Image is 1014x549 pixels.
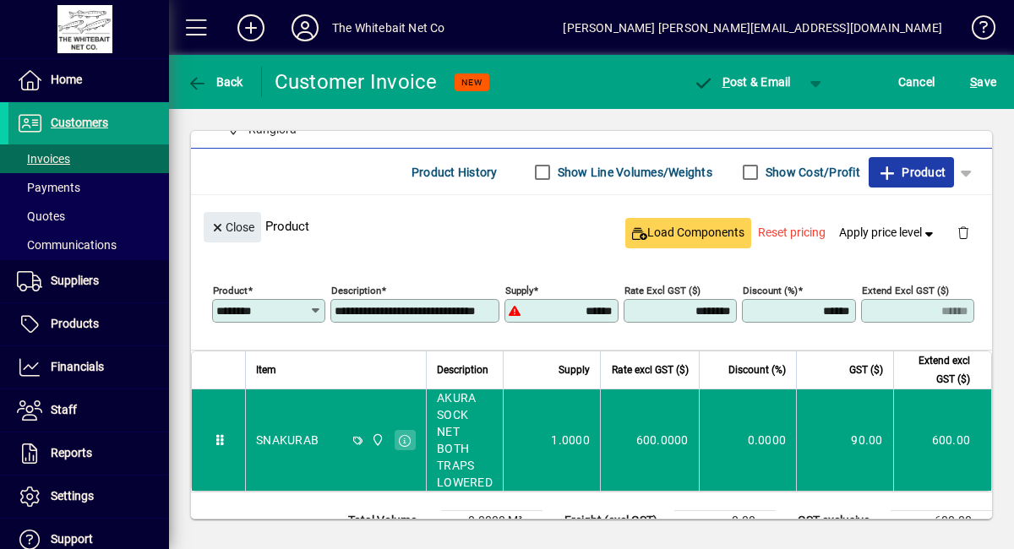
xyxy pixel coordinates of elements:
td: 600.00 [891,511,992,531]
a: Knowledge Base [959,3,993,58]
span: Load Components [632,224,744,242]
span: 1.0000 [551,432,590,448]
td: 90.00 [796,389,892,491]
span: Product [877,159,946,186]
td: 600.00 [893,389,991,491]
div: SNAKURAB [256,432,319,448]
span: Extend excl GST ($) [904,351,970,389]
mat-label: Rate excl GST ($) [624,285,701,296]
span: Financials [51,360,104,373]
td: 0.0000 [699,389,796,491]
span: Rangiora [367,431,386,449]
a: Reports [8,432,169,475]
span: Suppliers [51,274,99,287]
span: Invoices [17,152,70,166]
span: Close [210,214,254,242]
mat-label: Extend excl GST ($) [862,285,949,296]
button: Apply price level [832,218,944,248]
a: Suppliers [8,260,169,302]
app-page-header-button: Delete [943,225,984,240]
button: Cancel [894,67,940,97]
a: Communications [8,231,169,259]
span: Cancel [898,68,935,95]
span: Customers [51,116,108,129]
span: Reports [51,446,92,459]
span: Back [187,75,243,89]
span: Home [51,73,82,86]
span: Communications [17,238,117,252]
button: Delete [943,212,984,253]
a: Products [8,303,169,345]
a: Settings [8,476,169,518]
span: Quotes [17,209,65,223]
mat-label: Product [213,285,248,296]
a: Payments [8,173,169,202]
div: Product [191,195,992,257]
span: Support [51,532,93,546]
mat-label: Description [331,285,381,296]
label: Show Line Volumes/Weights [554,164,712,181]
span: Discount (%) [728,361,786,379]
button: Post & Email [684,67,799,97]
span: GST ($) [849,361,883,379]
span: Description [437,361,488,379]
span: Products [51,317,99,330]
span: NEW [461,77,482,88]
div: 600.0000 [611,432,689,448]
app-page-header-button: Close [199,219,265,234]
div: [PERSON_NAME] [PERSON_NAME][EMAIL_ADDRESS][DOMAIN_NAME] [563,14,942,41]
mat-label: Supply [505,285,533,296]
span: Apply price level [839,224,937,242]
span: P [722,75,730,89]
button: Profile [278,13,332,43]
span: AKURA SOCK NET BOTH TRAPS LOWERED [437,389,493,491]
button: Save [966,67,1000,97]
mat-label: Discount (%) [743,285,798,296]
span: Reset pricing [758,224,826,242]
span: S [970,75,977,89]
td: 0.00 [674,511,776,531]
span: Payments [17,181,80,194]
span: ost & Email [693,75,791,89]
button: Product History [405,157,504,188]
a: Financials [8,346,169,389]
span: Rate excl GST ($) [612,361,689,379]
span: Product History [412,159,498,186]
span: ave [970,68,996,95]
button: Load Components [625,218,751,248]
a: Invoices [8,144,169,173]
a: Home [8,59,169,101]
button: Add [224,13,278,43]
button: Back [183,67,248,97]
app-page-header-button: Back [169,67,262,97]
a: Staff [8,389,169,432]
div: The Whitebait Net Co [332,14,445,41]
td: GST exclusive [789,511,891,531]
button: Reset pricing [751,218,832,248]
span: Supply [559,361,590,379]
label: Show Cost/Profit [762,164,860,181]
div: Customer Invoice [275,68,438,95]
td: Total Volume [340,511,441,531]
span: Staff [51,403,77,416]
span: Item [256,361,276,379]
span: Settings [51,489,94,503]
td: Freight (excl GST) [556,511,674,531]
td: 0.0000 M³ [441,511,542,531]
a: Quotes [8,202,169,231]
button: Close [204,212,261,242]
button: Product [869,157,954,188]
